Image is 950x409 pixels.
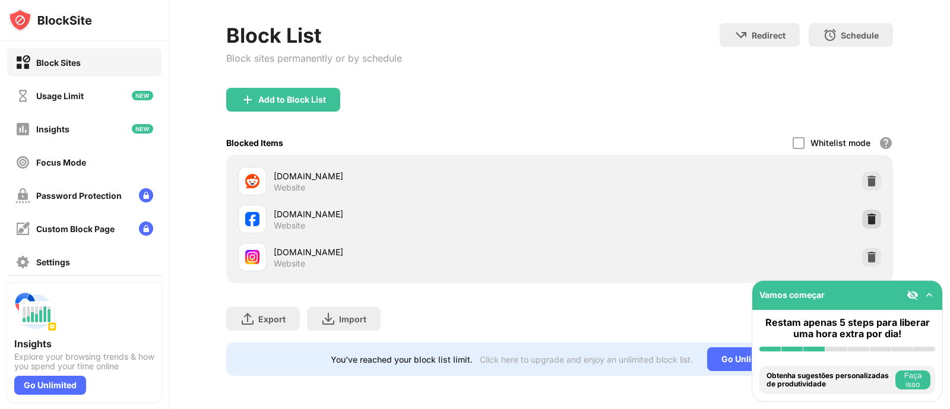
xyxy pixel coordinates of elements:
img: new-icon.svg [132,124,153,134]
img: lock-menu.svg [139,188,153,202]
div: Settings [36,257,70,267]
div: You’ve reached your block list limit. [331,354,473,364]
div: Restam apenas 5 steps para liberar uma hora extra por dia! [759,317,935,340]
div: Insights [14,338,154,350]
img: lock-menu.svg [139,221,153,236]
div: Block sites permanently or by schedule [226,52,402,64]
div: Redirect [752,30,786,40]
img: block-on.svg [15,55,30,70]
div: Website [274,182,305,193]
div: Vamos começar [759,290,825,300]
div: Export [258,314,286,324]
div: Focus Mode [36,157,86,167]
div: Website [274,258,305,269]
div: Explore your browsing trends & how you spend your time online [14,352,154,371]
div: Block Sites [36,58,81,68]
div: Go Unlimited [707,347,788,371]
div: Password Protection [36,191,122,201]
div: Go Unlimited [14,376,86,395]
div: Blocked Items [226,138,283,148]
div: Usage Limit [36,91,84,101]
div: [DOMAIN_NAME] [274,208,560,220]
img: new-icon.svg [132,91,153,100]
img: eye-not-visible.svg [907,289,919,301]
div: [DOMAIN_NAME] [274,170,560,182]
img: insights-off.svg [15,122,30,137]
div: Custom Block Page [36,224,115,234]
div: Block List [226,23,402,47]
img: push-insights.svg [14,290,57,333]
div: Add to Block List [258,95,326,104]
div: Insights [36,124,69,134]
img: password-protection-off.svg [15,188,30,203]
img: favicons [245,212,259,226]
img: favicons [245,174,259,188]
div: Click here to upgrade and enjoy an unlimited block list. [480,354,693,364]
div: Schedule [841,30,879,40]
div: Obtenha sugestões personalizadas de produtividade [767,372,892,389]
div: [DOMAIN_NAME] [274,246,560,258]
div: Import [339,314,366,324]
img: time-usage-off.svg [15,88,30,103]
img: logo-blocksite.svg [8,8,92,32]
img: omni-setup-toggle.svg [923,289,935,301]
img: favicons [245,250,259,264]
img: customize-block-page-off.svg [15,221,30,236]
img: focus-off.svg [15,155,30,170]
div: Whitelist mode [810,138,870,148]
div: Website [274,220,305,231]
img: settings-off.svg [15,255,30,270]
button: Faça isso [895,370,930,389]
